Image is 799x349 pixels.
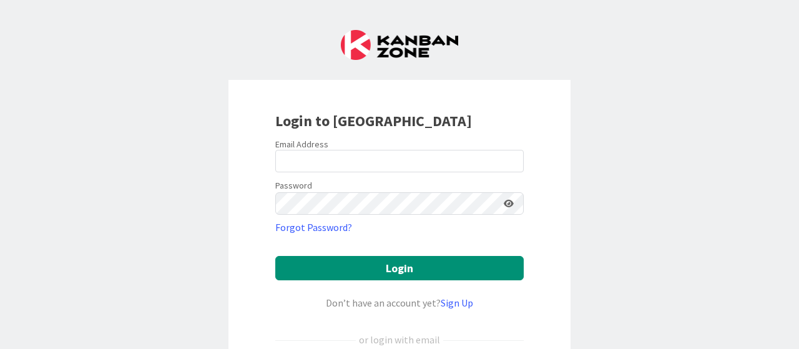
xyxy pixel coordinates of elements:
[275,139,328,150] label: Email Address
[275,111,472,130] b: Login to [GEOGRAPHIC_DATA]
[356,332,443,347] div: or login with email
[341,30,458,60] img: Kanban Zone
[441,297,473,309] a: Sign Up
[275,295,524,310] div: Don’t have an account yet?
[275,179,312,192] label: Password
[275,256,524,280] button: Login
[275,220,352,235] a: Forgot Password?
